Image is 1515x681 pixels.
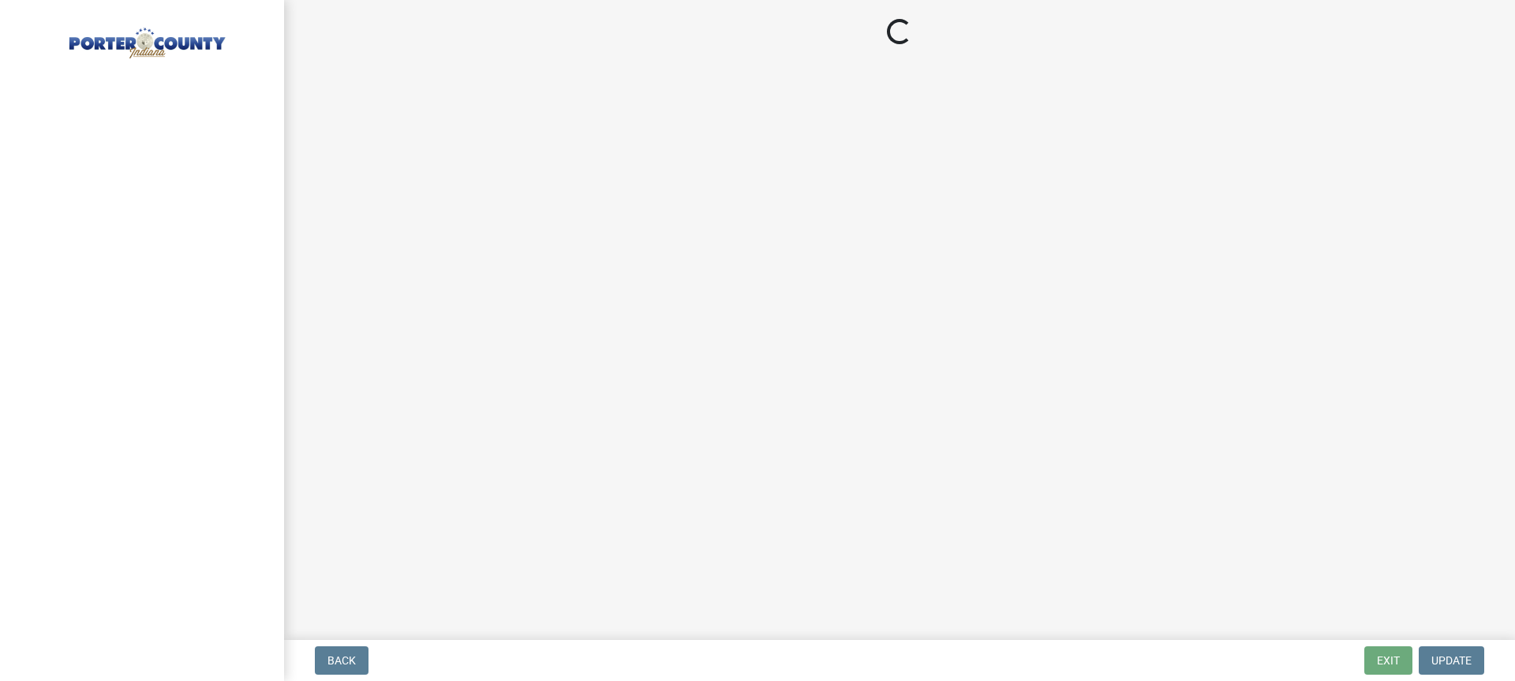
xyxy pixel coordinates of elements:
img: Porter County, Indiana [32,17,259,61]
span: Back [327,654,356,667]
button: Exit [1364,646,1412,675]
button: Update [1419,646,1484,675]
button: Back [315,646,368,675]
span: Update [1431,654,1472,667]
